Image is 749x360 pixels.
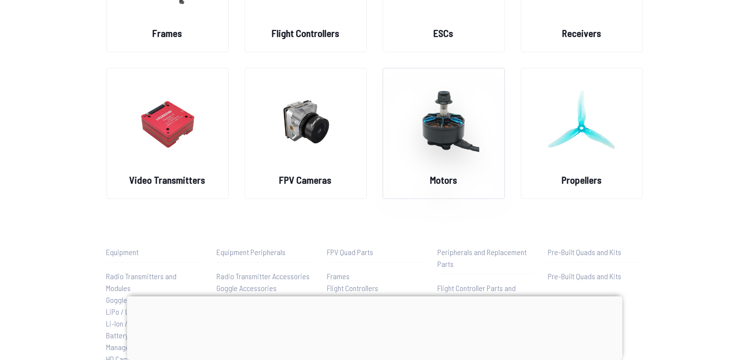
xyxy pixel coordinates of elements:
[270,78,341,165] img: image of category
[327,282,422,294] a: Flight Controllers
[327,270,422,282] a: Frames
[272,26,339,40] h2: Flight Controllers
[107,271,177,293] span: Radio Transmitters and Modules
[408,78,479,165] img: image of category
[327,271,350,281] span: Frames
[107,329,201,353] a: Battery Chargers and Power Management
[434,26,454,40] h2: ESCs
[327,246,422,258] p: FPV Quad Parts
[562,173,602,187] h2: Propellers
[217,294,312,306] a: Tool Management and Storage
[327,283,379,293] span: Flight Controllers
[217,271,310,281] span: Radio Transmitter Accessories
[438,246,533,270] p: Peripherals and Replacement Parts
[438,283,516,304] span: Flight Controller Parts and Other Electronics
[521,68,643,199] a: image of categoryPropellers
[132,78,203,165] img: image of category
[130,173,206,187] h2: Video Transmitters
[107,319,175,328] span: Li-Ion / NiMH Batteries
[383,68,505,199] a: image of categoryMotors
[107,307,169,316] span: LiPo / LiHV Batteries
[327,294,422,306] a: ESCs
[107,68,229,199] a: image of categoryVideo Transmitters
[430,173,457,187] h2: Motors
[127,296,622,358] iframe: Advertisement
[546,78,617,165] img: image of category
[217,295,309,304] span: Tool Management and Storage
[245,68,367,199] a: image of categoryFPV Cameras
[562,26,601,40] h2: Receivers
[280,173,332,187] h2: FPV Cameras
[217,246,312,258] p: Equipment Peripherals
[107,318,201,329] a: Li-Ion / NiMH Batteries
[107,270,201,294] a: Radio Transmitters and Modules
[217,283,277,293] span: Goggle Accessories
[327,295,343,304] span: ESCs
[107,330,192,352] span: Battery Chargers and Power Management
[107,246,201,258] p: Equipment
[107,306,201,318] a: LiPo / LiHV Batteries
[217,270,312,282] a: Radio Transmitter Accessories
[217,282,312,294] a: Goggle Accessories
[153,26,182,40] h2: Frames
[548,270,643,282] a: Pre-Built Quads and Kits
[438,282,533,306] a: Flight Controller Parts and Other Electronics
[107,295,189,304] span: Goggles, VRX, and Monitors
[548,271,622,281] span: Pre-Built Quads and Kits
[107,294,201,306] a: Goggles, VRX, and Monitors
[548,246,643,258] p: Pre-Built Quads and Kits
